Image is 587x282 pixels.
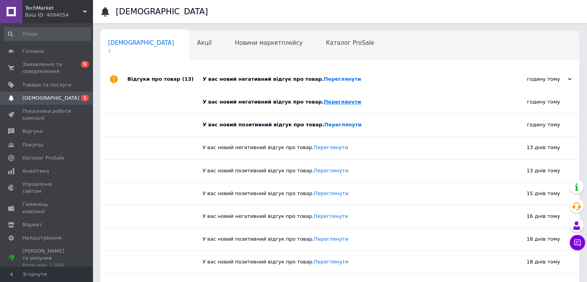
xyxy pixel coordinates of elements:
span: Каталог ProSale [22,155,64,161]
div: 13 днів тому [483,160,579,182]
span: TechMarket [25,5,83,12]
input: Пошук [4,27,91,41]
span: Товари та послуги [22,82,71,88]
span: Акції [197,39,212,46]
div: У вас новий негативний відгук про товар. [203,144,483,151]
div: Prom мікс 1 000 [22,262,71,269]
div: Ваш ID: 4094054 [25,12,93,19]
div: годину тому [483,91,579,113]
span: Управління сайтом [22,181,71,195]
a: Переглянути [314,168,348,173]
span: [DEMOGRAPHIC_DATA] [108,39,174,46]
a: Переглянути [314,259,348,265]
h1: [DEMOGRAPHIC_DATA] [116,7,208,16]
div: 16 днів тому [483,205,579,228]
div: У вас новий позитивний відгук про товар. [203,258,483,265]
div: У вас новий негативний відгук про товар. [203,213,483,220]
span: [DEMOGRAPHIC_DATA] [22,95,80,102]
span: Аналітика [22,168,49,175]
div: годину тому [483,114,579,136]
div: Відгуки про товар [127,68,203,91]
span: Налаштування [22,234,62,241]
span: Маркет [22,221,42,228]
span: (13) [182,76,194,82]
span: Каталог ProSale [326,39,374,46]
button: Чат з покупцем [570,235,585,250]
span: Замовлення та повідомлення [22,61,71,75]
div: годину тому [494,76,572,83]
a: Переглянути [324,76,361,82]
span: Головна [22,48,44,55]
div: 15 днів тому [483,182,579,205]
span: 5 [81,61,89,68]
span: Покупці [22,141,43,148]
div: У вас новий позитивний відгук про товар. [203,121,483,128]
span: Показники роботи компанії [22,108,71,122]
div: 18 днів тому [483,251,579,273]
a: Переглянути [314,144,348,150]
div: У вас новий позитивний відгук про товар. [203,190,483,197]
span: 2 [108,48,174,54]
a: Переглянути [324,122,362,127]
span: 1 [81,95,89,101]
a: Переглянути [314,236,348,242]
div: У вас новий позитивний відгук про товар. [203,167,483,174]
a: Переглянути [314,213,348,219]
a: Переглянути [314,190,348,196]
span: Відгуки [22,128,42,135]
div: У вас новий позитивний відгук про товар. [203,236,483,243]
div: 18 днів тому [483,228,579,250]
span: Гаманець компанії [22,201,71,215]
span: [PERSON_NAME] та рахунки [22,248,71,269]
a: Переглянути [324,99,361,105]
div: У вас новий негативний відгук про товар. [203,76,494,83]
div: У вас новий негативний відгук про товар. [203,99,483,105]
div: 13 днів тому [483,136,579,159]
span: Новини маркетплейсу [235,39,303,46]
